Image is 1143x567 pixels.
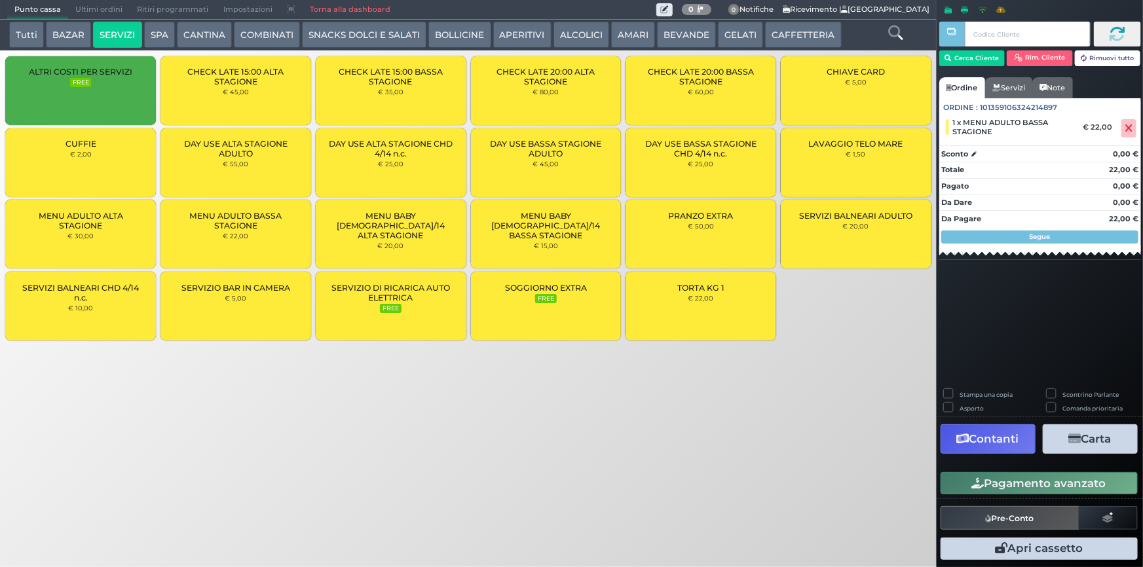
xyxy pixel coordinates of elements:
[1030,232,1051,241] strong: Segue
[1109,165,1138,174] strong: 22,00 €
[1043,424,1138,454] button: Carta
[130,1,215,19] span: Ritiri programmati
[965,22,1090,46] input: Codice Cliente
[688,88,714,96] small: € 60,00
[941,214,981,223] strong: Da Pagare
[172,211,300,230] span: MENU ADULTO BASSA STAGIONE
[46,22,91,48] button: BAZAR
[223,232,248,240] small: € 22,00
[728,4,740,16] span: 0
[1109,214,1138,223] strong: 22,00 €
[327,67,455,86] span: CHECK LATE 15:00 BASSA STAGIONE
[688,160,714,168] small: € 25,00
[799,211,912,221] span: SERVIZI BALNEARI ADULTO
[303,1,398,19] a: Torna alla dashboard
[941,424,1036,454] button: Contanti
[1032,77,1072,98] a: Note
[302,22,426,48] button: SNACKS DOLCI E SALATI
[378,242,404,249] small: € 20,00
[941,472,1138,494] button: Pagamento avanzato
[93,22,141,48] button: SERVIZI
[765,22,841,48] button: CAFFETTERIA
[533,160,559,168] small: € 45,00
[960,390,1013,399] label: Stampa una copia
[981,102,1058,113] span: 101359106324214897
[688,5,694,14] b: 0
[378,160,403,168] small: € 25,00
[380,304,401,313] small: FREE
[534,242,558,249] small: € 15,00
[939,77,985,98] a: Ordine
[327,283,455,302] span: SERVIZIO DI RICARICA AUTO ELETTRICA
[225,294,246,302] small: € 5,00
[216,1,280,19] span: Impostazioni
[718,22,763,48] button: GELATI
[66,139,96,149] span: CUFFIE
[941,149,968,160] strong: Sconto
[637,67,765,86] span: CHECK LATE 20:00 BASSA STAGIONE
[952,118,1074,136] span: 1 x MENU ADULTO BASSA STAGIONE
[846,150,866,158] small: € 1,50
[669,211,734,221] span: PRANZO EXTRA
[611,22,655,48] button: AMARI
[1113,181,1138,191] strong: 0,00 €
[944,102,979,113] span: Ordine :
[505,283,587,293] span: SOGGIORNO EXTRA
[688,294,714,302] small: € 22,00
[1113,149,1138,158] strong: 0,00 €
[1063,404,1123,412] label: Comanda prioritaria
[181,283,290,293] span: SERVIZIO BAR IN CAMERA
[177,22,232,48] button: CANTINA
[533,88,559,96] small: € 80,00
[845,78,867,86] small: € 5,00
[68,304,93,312] small: € 10,00
[941,165,964,174] strong: Totale
[428,22,491,48] button: BOLLICINE
[144,22,175,48] button: SPA
[941,506,1079,530] button: Pre-Conto
[941,538,1138,560] button: Apri cassetto
[843,222,869,230] small: € 20,00
[68,1,130,19] span: Ultimi ordini
[553,22,609,48] button: ALCOLICI
[172,67,300,86] span: CHECK LATE 15:00 ALTA STAGIONE
[9,22,44,48] button: Tutti
[16,283,145,302] span: SERVIZI BALNEARI CHD 4/14 n.c.
[688,222,714,230] small: € 50,00
[941,181,969,191] strong: Pagato
[481,67,610,86] span: CHECK LATE 20:00 ALTA STAGIONE
[677,283,724,293] span: TORTA KG 1
[223,88,249,96] small: € 45,00
[67,232,94,240] small: € 30,00
[172,139,300,158] span: DAY USE ALTA STAGIONE ADULTO
[70,78,91,87] small: FREE
[1063,390,1119,399] label: Scontrino Parlante
[493,22,552,48] button: APERITIVI
[1075,50,1141,66] button: Rimuovi tutto
[941,198,972,207] strong: Da Dare
[960,404,984,412] label: Asporto
[70,150,92,158] small: € 2,00
[481,139,610,158] span: DAY USE BASSA STAGIONE ADULTO
[16,211,145,230] span: MENU ADULTO ALTA STAGIONE
[7,1,68,19] span: Punto cassa
[1007,50,1073,66] button: Rim. Cliente
[985,77,1032,98] a: Servizi
[29,67,132,77] span: ALTRI COSTI PER SERVIZI
[1081,122,1119,132] div: € 22,00
[378,88,403,96] small: € 35,00
[827,67,885,77] span: CHIAVE CARD
[327,211,455,240] span: MENU BABY [DEMOGRAPHIC_DATA]/14 ALTA STAGIONE
[327,139,455,158] span: DAY USE ALTA STAGIONE CHD 4/14 n.c.
[535,294,556,303] small: FREE
[481,211,610,240] span: MENU BABY [DEMOGRAPHIC_DATA]/14 BASSA STAGIONE
[234,22,300,48] button: COMBINATI
[637,139,765,158] span: DAY USE BASSA STAGIONE CHD 4/14 n.c.
[939,50,1005,66] button: Cerca Cliente
[809,139,903,149] span: LAVAGGIO TELO MARE
[657,22,716,48] button: BEVANDE
[223,160,248,168] small: € 55,00
[1113,198,1138,207] strong: 0,00 €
